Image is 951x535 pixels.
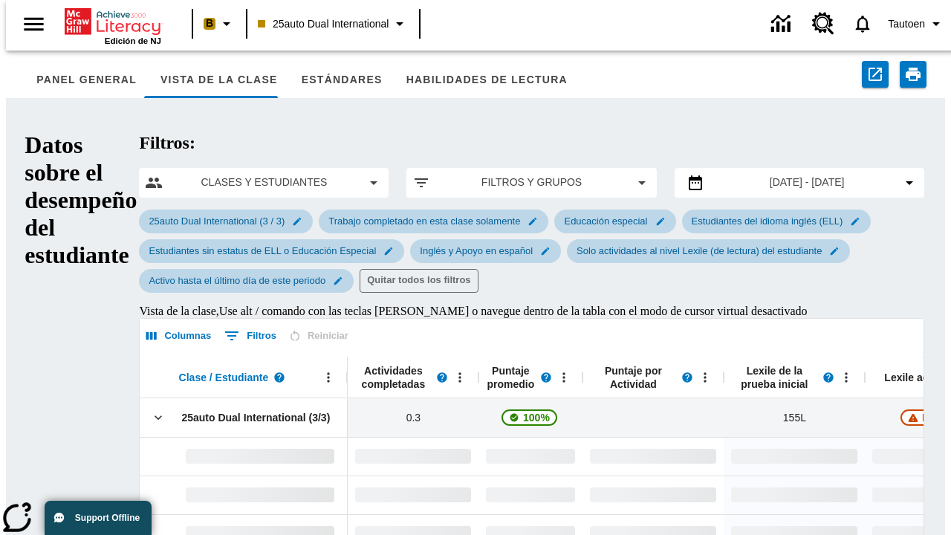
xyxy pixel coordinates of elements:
svg: Collapse Date Range Filter [900,174,918,192]
span: Edición de NJ [105,36,161,45]
div: Editar Seleccionado filtro de Estudiantes sin estatus de ELL o Educación Especial elemento de sub... [139,239,404,263]
button: Habilidades de lectura [395,62,580,98]
span: Clases y estudiantes [175,175,353,190]
button: Exportar a CSV [862,61,889,88]
div: Editar Seleccionado filtro de Solo actividades al nivel Lexile (de lectura) del estudiante elemen... [567,239,850,263]
span: [DATE] - [DATE] [770,175,845,190]
span: B [206,14,213,33]
span: Clase / Estudiante [179,371,269,384]
button: Estándares [290,62,395,98]
span: 25auto Dual International (3 / 3) [140,215,293,227]
button: Vista de la clase [149,62,290,98]
span: Trabajo completado en esta clase solamente [319,215,529,227]
div: 0.3, 25auto Dual International (3/3) [348,398,478,437]
span: Actividades completadas [355,364,431,391]
span: Lexile de la prueba inicial [731,364,817,391]
div: Sin datos, [478,476,582,514]
button: Seleccione las clases y los estudiantes opción del menú [145,174,383,192]
h2: Filtros: [139,133,924,153]
span: 100% [517,404,556,431]
div: Portada [65,5,161,45]
button: Lea más sobre Actividades completadas [431,366,453,389]
span: Filtros y grupos [442,175,620,190]
button: Clase: 25auto Dual International, Selecciona una clase [252,10,415,37]
span: 25auto Dual International [258,16,389,32]
button: Support Offline [45,501,152,535]
button: Lea más sobre Clase / Estudiante [268,366,291,389]
div: Editar Seleccionado filtro de Estudiantes del idioma inglés (ELL) elemento de submenú [682,210,872,233]
span: Educación especial [555,215,656,227]
button: Lea más sobre el Puntaje promedio [535,366,557,389]
span: Inglés y Apoyo en español [411,245,542,256]
button: Boost El color de la clase es melocotón. Cambiar el color de la clase. [198,10,241,37]
div: Editar Seleccionado filtro de Trabajo completado en esta clase solamente elemento de submenú [319,210,548,233]
button: Perfil/Configuración [882,10,951,37]
button: Clic aquí para contraer la fila de la clase [147,406,169,429]
button: Lea más sobre el Puntaje por actividad [676,366,698,389]
div: Sin datos, [478,437,582,476]
div: Vista de la clase , Use alt / comando con las teclas [PERSON_NAME] o navegue dentro de la tabla c... [139,305,924,318]
button: Imprimir [900,61,926,88]
div: , 100%, La puntuación media de 100% correspondiente al primer intento de este estudiante de respo... [478,398,582,437]
div: Editar Seleccionado filtro de 25auto Dual International (3 / 3) elemento de submenú [139,210,313,233]
button: Panel general [25,62,149,98]
button: Abrir menú [317,366,340,389]
div: Sin datos, [348,437,478,476]
button: Abrir menú [835,366,857,389]
button: Abrir menú [694,366,716,389]
a: Centro de recursos, Se abrirá en una pestaña nueva. [803,4,843,44]
span: 0.3 [406,410,421,426]
div: Editar Seleccionado filtro de Activo hasta el último día de este periodo elemento de submenú [139,269,354,293]
button: Lea más sobre el Lexile de la prueba inicial [817,366,840,389]
div: Editar Seleccionado filtro de Inglés y Apoyo en español elemento de submenú [410,239,561,263]
button: Seleccionar columnas [143,325,215,348]
button: Abrir menú [449,366,471,389]
a: Notificaciones [843,4,882,43]
svg: Clic aquí para contraer la fila de la clase [151,410,166,425]
span: Activo hasta el último día de este periodo [140,275,334,286]
span: Lexile actual [884,371,947,384]
span: Puntaje por Actividad [590,364,676,391]
span: Puntaje promedio [486,364,535,391]
span: Tautoen [888,16,925,32]
div: Editar Seleccionado filtro de Educación especial elemento de submenú [554,210,675,233]
span: 155 Lexile, 25auto Dual International (3/3) [783,410,806,426]
button: Aplicar filtros opción del menú [412,174,650,192]
button: Abrir menú [553,366,575,389]
span: Solo actividades al nivel Lexile (de lectura) del estudiante [568,245,831,256]
span: Support Offline [75,513,140,523]
button: Abrir el menú lateral [12,2,56,46]
span: 25auto Dual International (3/3) [181,410,330,425]
div: Sin datos, [348,476,478,514]
span: Estudiantes sin estatus de ELL o Educación Especial [140,245,385,256]
button: Mostrar filtros [221,324,280,348]
a: Centro de información [762,4,803,45]
span: Estudiantes del idioma inglés (ELL) [683,215,852,227]
button: Seleccione el intervalo de fechas opción del menú [681,174,918,192]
